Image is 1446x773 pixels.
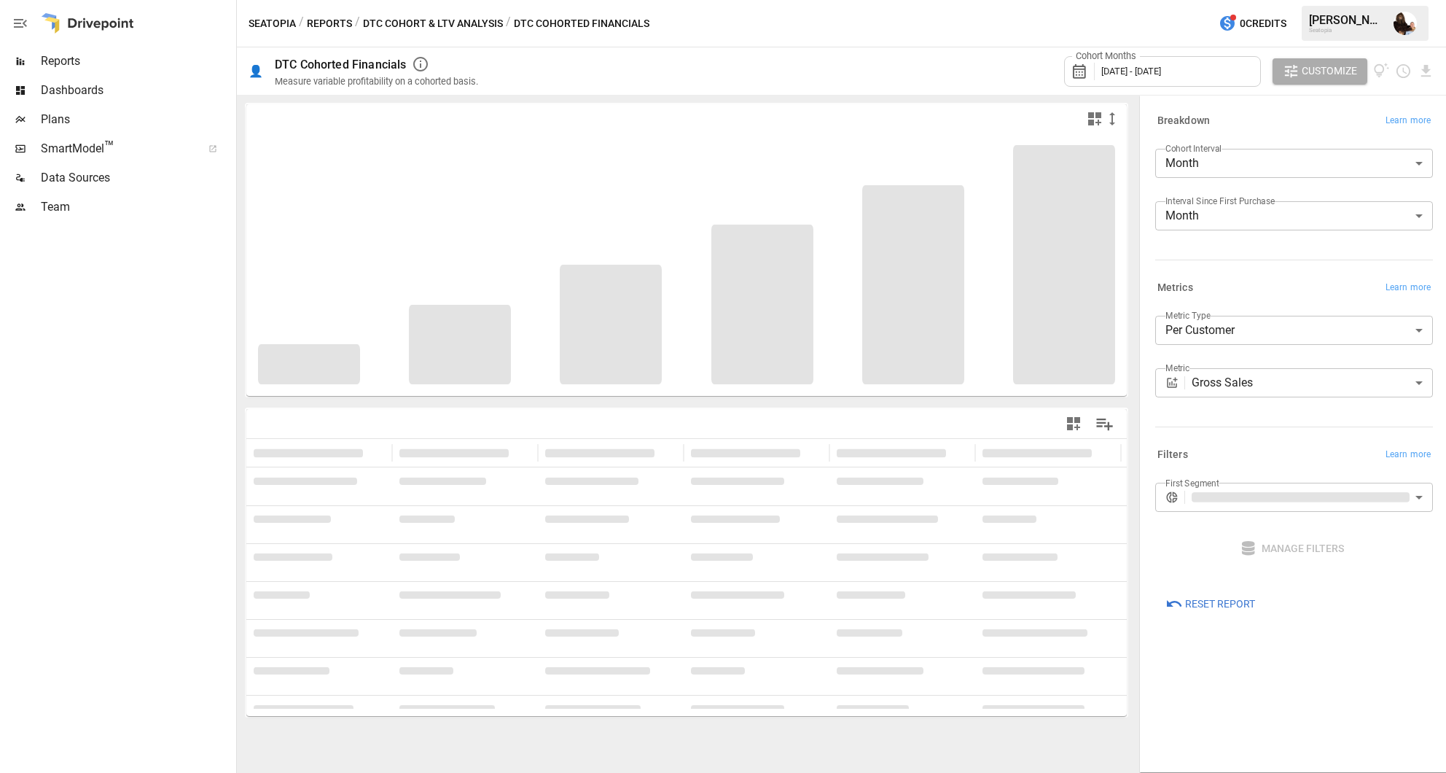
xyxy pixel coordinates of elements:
div: Month [1155,149,1433,178]
span: SmartModel [41,140,192,158]
span: ™ [104,138,114,156]
span: Reports [41,53,233,70]
span: Team [41,198,233,216]
span: Data Sources [41,169,233,187]
button: Sort [510,443,531,463]
button: Schedule report [1395,63,1412,79]
h6: Filters [1157,447,1188,463]
button: 0Credits [1213,10,1292,37]
span: 0 Credits [1240,15,1286,33]
div: / [299,15,304,33]
span: Dashboards [41,82,233,99]
label: Metric Type [1165,309,1211,322]
button: Seatopia [249,15,296,33]
h6: Metrics [1157,280,1193,296]
button: Manage Columns [1088,408,1121,440]
div: / [355,15,360,33]
label: First Segment [1165,477,1219,489]
button: Sort [1093,443,1114,463]
div: / [506,15,511,33]
div: 👤 [249,64,263,78]
div: Per Customer [1155,316,1433,345]
label: Cohort Months [1072,50,1140,63]
label: Interval Since First Purchase [1165,195,1275,207]
span: Customize [1302,62,1357,80]
span: Plans [41,111,233,128]
button: Reports [307,15,352,33]
button: View documentation [1373,58,1390,85]
button: Reset Report [1155,591,1265,617]
button: Sort [656,443,676,463]
div: Seatopia [1309,27,1385,34]
button: Sort [364,443,385,463]
button: DTC Cohort & LTV Analysis [363,15,503,33]
span: Learn more [1386,448,1431,462]
span: Learn more [1386,114,1431,128]
img: Ryan Dranginis [1394,12,1417,35]
div: DTC Cohorted Financials [275,58,406,71]
div: Measure variable profitability on a cohorted basis. [275,76,478,87]
h6: Breakdown [1157,113,1210,129]
button: Customize [1273,58,1367,85]
div: [PERSON_NAME] [1309,13,1385,27]
label: Cohort Interval [1165,142,1222,155]
button: Sort [947,443,968,463]
span: [DATE] - [DATE] [1101,66,1161,77]
div: Gross Sales [1192,368,1433,397]
div: Month [1155,201,1433,230]
span: Learn more [1386,281,1431,295]
button: Ryan Dranginis [1385,3,1426,44]
label: Metric [1165,362,1189,374]
button: Download report [1418,63,1434,79]
span: Reset Report [1185,595,1255,613]
button: Sort [802,443,822,463]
